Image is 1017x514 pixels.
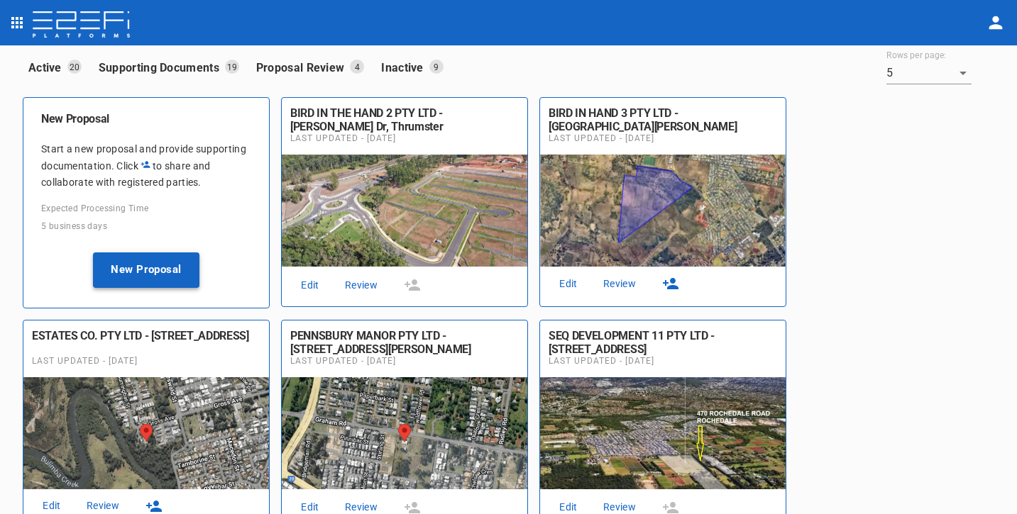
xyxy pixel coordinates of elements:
[886,50,946,62] label: Rows per page:
[290,106,519,133] h6: BIRD IN THE HAND 2 PTY LTD - John Oxley Dr, Thrumster
[67,60,82,74] p: 20
[549,106,777,133] h6: BIRD IN HAND 3 PTY LTD - Cnr Browne Rd & Highfields Rd, Highfields
[429,60,444,74] p: 9
[350,60,364,74] p: 4
[32,329,260,356] h6: ESTATES CO. PTY LTD - 112 Gross Ave, Hemmant
[23,377,269,489] img: Proposal Image
[225,60,239,74] p: 19
[256,60,351,76] p: Proposal Review
[290,106,519,133] div: BIRD IN THE HAND 2 PTY LTD - [PERSON_NAME] Dr, Thrumster
[549,329,777,356] div: SEQ DEVELOPMENT 11 PTY LTD - [STREET_ADDRESS]
[99,60,225,76] p: Supporting Documents
[290,329,519,369] div: PENNSBURY MANOR PTY LTD - [STREET_ADDRESS][PERSON_NAME][PERSON_NAME][PERSON_NAME]
[549,356,777,366] span: Last Updated - [DATE]
[282,377,527,489] img: Proposal Image
[290,133,519,143] span: Last Updated - [DATE]
[282,155,527,267] img: Proposal Image
[41,112,251,125] h6: New Proposal
[549,133,777,143] span: Last Updated - [DATE]
[540,377,786,489] img: Proposal Image
[41,203,149,231] span: Expected Processing Time 5 business days
[540,155,786,267] img: Proposal Image
[28,60,67,76] p: Active
[290,356,519,366] span: Last Updated - [DATE]
[546,274,591,294] a: Edit
[886,62,972,84] div: 5
[93,252,199,288] button: New Proposal
[381,60,429,76] p: Inactive
[549,106,777,133] div: BIRD IN HAND 3 PTY LTD - [GEOGRAPHIC_DATA][PERSON_NAME]
[32,356,260,366] span: Last Updated - [DATE]
[597,274,642,294] a: Review
[287,276,333,295] a: Edit
[339,276,384,295] a: Review
[41,141,251,191] p: Start a new proposal and provide supporting documentation. Click to share and collaborate with re...
[549,329,777,356] h6: SEQ DEVELOPMENT 11 PTY LTD - 470 Rochedale Rd, Rochedale
[32,329,260,342] div: ESTATES CO. PTY LTD - [STREET_ADDRESS]
[290,329,519,356] h6: PENNSBURY MANOR PTY LTD - 206 Graham Rd, Bridgeman Downs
